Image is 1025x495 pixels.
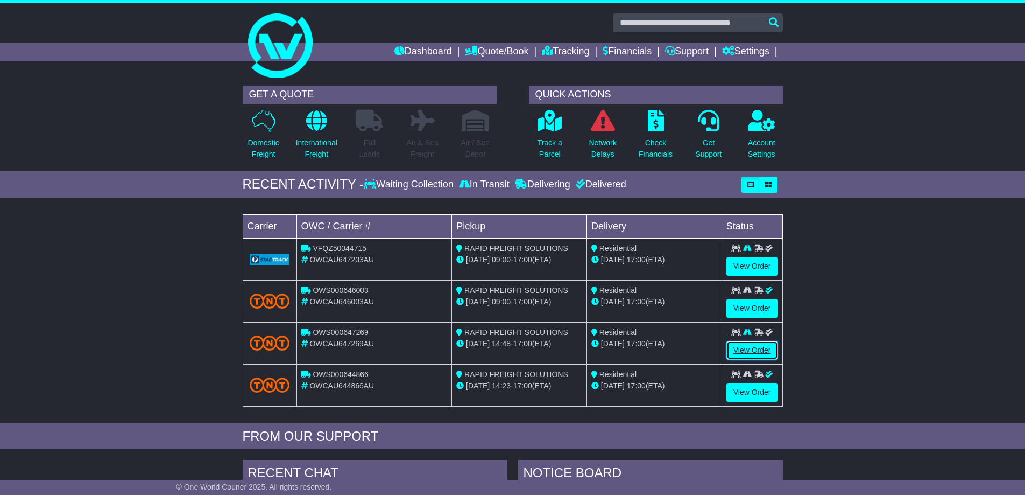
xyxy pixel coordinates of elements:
[248,137,279,160] p: Domestic Freight
[492,255,511,264] span: 09:00
[542,43,589,61] a: Tracking
[747,109,776,166] a: AccountSettings
[695,137,722,160] p: Get Support
[464,244,568,253] span: RAPID FREIGHT SOLUTIONS
[309,339,374,348] span: OWCAU647269AU
[464,286,568,295] span: RAPID FREIGHT SOLUTIONS
[513,339,532,348] span: 17:00
[513,381,532,390] span: 17:00
[638,109,673,166] a: CheckFinancials
[466,297,490,306] span: [DATE]
[313,286,369,295] span: OWS000646003
[296,214,452,238] td: OWC / Carrier #
[466,381,490,390] span: [DATE]
[243,86,497,104] div: GET A QUOTE
[599,328,637,337] span: Residential
[407,137,439,160] p: Air & Sea Freight
[465,43,528,61] a: Quote/Book
[599,370,637,379] span: Residential
[601,381,625,390] span: [DATE]
[313,370,369,379] span: OWS000644866
[456,380,582,392] div: - (ETA)
[356,137,383,160] p: Full Loads
[726,257,778,276] a: View Order
[589,137,616,160] p: Network Delays
[466,255,490,264] span: [DATE]
[599,244,637,253] span: Residential
[599,286,637,295] span: Residential
[309,297,374,306] span: OWCAU646003AU
[513,255,532,264] span: 17:00
[492,381,511,390] span: 14:23
[586,214,722,238] td: Delivery
[461,137,490,160] p: Air / Sea Depot
[601,255,625,264] span: [DATE]
[243,429,783,444] div: FROM OUR SUPPORT
[748,137,775,160] p: Account Settings
[250,378,290,392] img: TNT_Domestic.png
[492,339,511,348] span: 14:48
[247,109,279,166] a: DomesticFreight
[591,254,717,266] div: (ETA)
[456,338,582,350] div: - (ETA)
[466,339,490,348] span: [DATE]
[538,137,562,160] p: Track a Parcel
[695,109,722,166] a: GetSupport
[726,341,778,360] a: View Order
[492,297,511,306] span: 09:00
[588,109,617,166] a: NetworkDelays
[464,328,568,337] span: RAPID FREIGHT SOLUTIONS
[639,137,673,160] p: Check Financials
[726,383,778,402] a: View Order
[243,214,296,238] td: Carrier
[243,460,507,489] div: RECENT CHAT
[250,294,290,308] img: TNT_Domestic.png
[250,254,290,265] img: GetCarrierServiceLogo
[512,179,573,191] div: Delivering
[313,328,369,337] span: OWS000647269
[364,179,456,191] div: Waiting Collection
[591,296,717,308] div: (ETA)
[518,460,783,489] div: NOTICE BOARD
[627,255,646,264] span: 17:00
[456,254,582,266] div: - (ETA)
[601,339,625,348] span: [DATE]
[722,214,782,238] td: Status
[529,86,783,104] div: QUICK ACTIONS
[627,339,646,348] span: 17:00
[176,483,332,491] span: © One World Courier 2025. All rights reserved.
[243,177,364,192] div: RECENT ACTIVITY -
[603,43,652,61] a: Financials
[722,43,769,61] a: Settings
[627,297,646,306] span: 17:00
[726,299,778,318] a: View Order
[591,338,717,350] div: (ETA)
[250,336,290,350] img: TNT_Domestic.png
[452,214,587,238] td: Pickup
[573,179,626,191] div: Delivered
[537,109,563,166] a: Track aParcel
[601,297,625,306] span: [DATE]
[627,381,646,390] span: 17:00
[313,244,366,253] span: VFQZ50044715
[464,370,568,379] span: RAPID FREIGHT SOLUTIONS
[456,296,582,308] div: - (ETA)
[394,43,452,61] a: Dashboard
[295,109,338,166] a: InternationalFreight
[665,43,709,61] a: Support
[591,380,717,392] div: (ETA)
[456,179,512,191] div: In Transit
[513,297,532,306] span: 17:00
[309,381,374,390] span: OWCAU644866AU
[296,137,337,160] p: International Freight
[309,255,374,264] span: OWCAU647203AU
